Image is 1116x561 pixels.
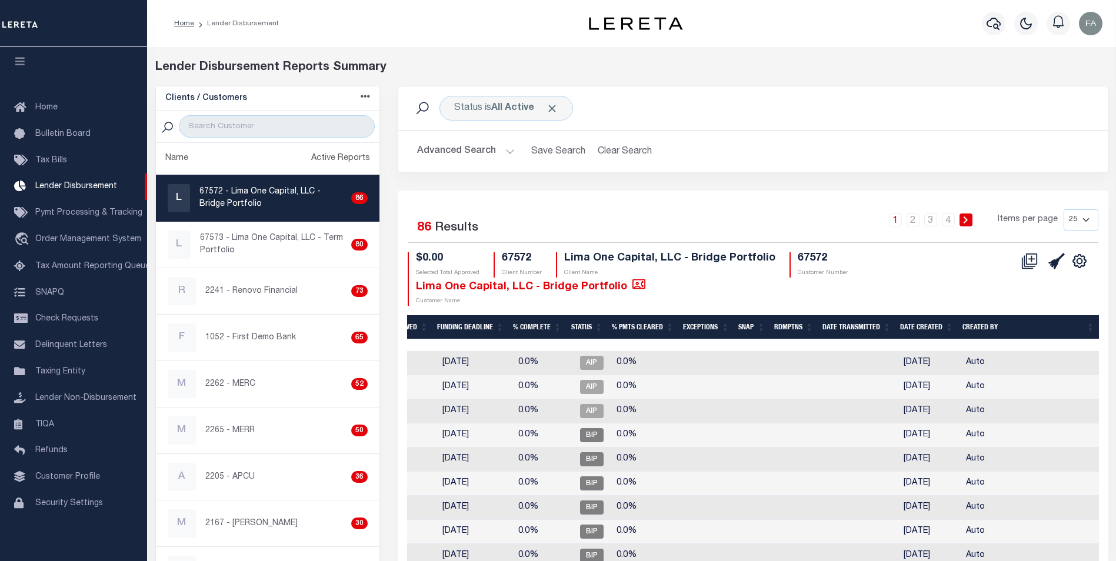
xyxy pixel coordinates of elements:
span: AIP [580,356,604,370]
a: A2205 - APCU36 [156,454,380,500]
span: Lender Non-Disbursement [35,394,136,402]
td: 0.0% [612,423,683,448]
td: [DATE] [438,375,514,399]
th: % Pmts Cleared: activate to sort column ascending [607,315,678,339]
div: 52 [351,378,368,390]
a: M2167 - [PERSON_NAME]30 [156,500,380,546]
td: 0.0% [514,448,571,472]
div: F [168,323,196,352]
h4: 67572 [502,252,542,265]
td: 0.0% [612,448,683,472]
td: 0.0% [612,399,683,423]
a: R2241 - Renovo Financial73 [156,268,380,314]
span: BIP [580,476,604,490]
a: 3 [924,213,937,226]
td: [DATE] [438,496,514,520]
a: Home [174,20,194,27]
td: 0.0% [612,375,683,399]
td: 0.0% [612,351,683,375]
div: 65 [351,332,368,343]
td: 0.0% [514,472,571,496]
td: [DATE] [438,448,514,472]
td: [DATE] [899,423,961,448]
td: [DATE] [438,520,514,544]
th: Exceptions: activate to sort column ascending [678,315,734,339]
td: [DATE] [899,351,961,375]
p: 2241 - Renovo Financial [205,285,298,298]
th: Funding Deadline: activate to sort column ascending [432,315,508,339]
td: 0.0% [612,472,683,496]
span: 86 [417,222,431,234]
p: Customer Number [798,269,848,278]
span: Order Management System [35,235,141,243]
div: Active Reports [311,152,370,165]
p: 2205 - APCU [205,471,255,483]
span: BIP [580,428,604,442]
span: SNAPQ [35,288,64,296]
td: [DATE] [899,375,961,399]
a: 2 [907,213,920,226]
p: Customer Name [416,297,645,306]
span: BIP [580,452,604,466]
span: TIQA [35,420,54,428]
td: [DATE] [438,472,514,496]
div: L [168,184,190,212]
div: 80 [351,239,368,251]
div: Name [165,152,188,165]
td: 0.0% [514,399,571,423]
span: BIP [580,525,604,539]
button: Advanced Search [417,140,515,163]
div: 30 [351,517,368,529]
td: [DATE] [438,423,514,448]
input: Search Customer [179,115,375,138]
div: Status is [439,96,573,121]
a: L67573 - Lima One Capital, LLC - Term Portfolio80 [156,222,380,268]
div: M [168,370,196,398]
td: 0.0% [514,351,571,375]
img: svg+xml;base64,PHN2ZyB4bWxucz0iaHR0cDovL3d3dy53My5vcmcvMjAwMC9zdmciIHBvaW50ZXItZXZlbnRzPSJub25lIi... [1079,12,1102,35]
a: M2262 - MERC52 [156,361,380,407]
a: 1 [889,213,902,226]
span: Tax Bills [35,156,67,165]
p: 2167 - [PERSON_NAME] [205,517,298,530]
th: Created By: activate to sort column ascending [958,315,1099,339]
h4: 67572 [798,252,848,265]
span: Tax Amount Reporting Queue [35,262,150,271]
span: Pymt Processing & Tracking [35,209,142,217]
a: 4 [942,213,955,226]
h4: $0.00 [416,252,479,265]
td: [DATE] [899,496,961,520]
th: SNAP: activate to sort column ascending [734,315,769,339]
b: All Active [491,103,534,113]
th: Status: activate to sort column ascending [566,315,607,339]
div: 73 [351,285,368,297]
span: Lender Disbursement [35,182,117,191]
span: Delinquent Letters [35,341,107,349]
span: BIP [580,500,604,515]
th: Rdmptns: activate to sort column ascending [769,315,818,339]
button: Clear Search [592,140,657,163]
span: Bulletin Board [35,130,91,138]
p: 2262 - MERC [205,378,255,390]
p: 1052 - First Demo Bank [205,332,296,344]
span: Click to Remove [546,102,558,115]
h5: Clients / Customers [165,93,247,103]
a: M2265 - MERR50 [156,408,380,453]
td: [DATE] [899,472,961,496]
td: [DATE] [899,399,961,423]
span: Check Requests [35,315,98,323]
span: Security Settings [35,499,103,507]
td: [DATE] [438,399,514,423]
li: Lender Disbursement [194,18,279,29]
span: Taxing Entity [35,368,85,376]
h4: Lima One Capital, LLC - Bridge Portfolio [564,252,775,265]
td: [DATE] [899,520,961,544]
span: Home [35,103,58,112]
a: L67572 - Lima One Capital, LLC - Bridge Portfolio86 [156,175,380,221]
td: 0.0% [514,520,571,544]
td: 0.0% [612,520,683,544]
div: M [168,416,196,445]
img: logo-dark.svg [589,17,683,30]
th: Date Transmitted: activate to sort column ascending [818,315,895,339]
td: [DATE] [438,351,514,375]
